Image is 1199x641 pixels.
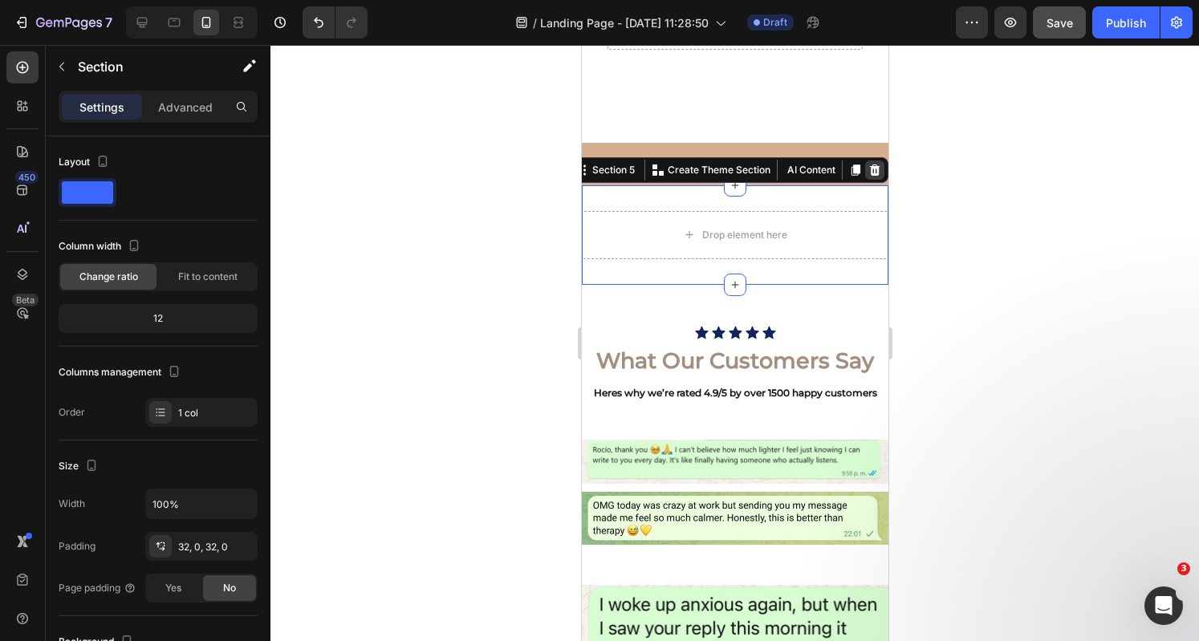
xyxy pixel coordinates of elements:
[62,307,254,330] div: 12
[59,456,101,477] div: Size
[178,540,254,554] div: 32, 0, 32, 0
[158,99,213,116] p: Advanced
[59,497,85,511] div: Width
[59,362,184,383] div: Columns management
[59,152,112,173] div: Layout
[1106,14,1146,31] div: Publish
[78,57,209,76] p: Section
[165,581,181,595] span: Yes
[15,171,39,184] div: 450
[105,13,112,32] p: 7
[59,581,136,595] div: Page padding
[79,270,138,284] span: Change ratio
[12,294,39,306] div: Beta
[146,489,257,518] input: Auto
[223,581,236,595] span: No
[79,99,124,116] p: Settings
[1144,586,1183,625] iframe: Intercom live chat
[582,45,888,641] iframe: Design area
[178,406,254,420] div: 1 col
[178,270,238,284] span: Fit to content
[6,6,120,39] button: 7
[1047,16,1073,30] span: Save
[59,405,85,420] div: Order
[1177,562,1190,575] span: 3
[59,539,96,554] div: Padding
[540,14,709,31] span: Landing Page - [DATE] 11:28:50
[763,15,787,30] span: Draft
[1092,6,1160,39] button: Publish
[533,14,537,31] span: /
[1033,6,1086,39] button: Save
[303,6,368,39] div: Undo/Redo
[59,236,144,258] div: Column width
